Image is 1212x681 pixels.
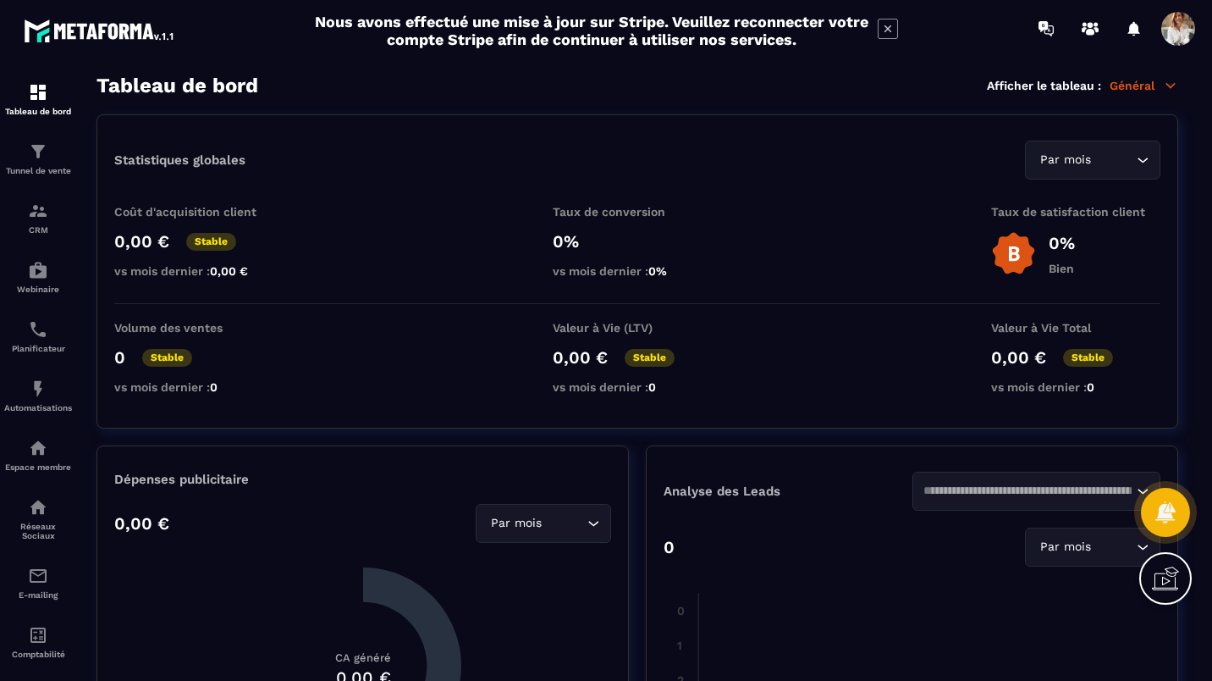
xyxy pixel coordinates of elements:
[1094,538,1132,556] input: Search for option
[987,79,1101,92] p: Afficher le tableau :
[991,205,1160,219] p: Taux de satisfaction client
[210,264,248,278] span: 0,00 €
[142,349,192,367] p: Stable
[4,107,72,116] p: Tableau de bord
[114,205,284,219] p: Coût d'acquisition client
[114,152,245,168] p: Statistiques globales
[4,344,72,353] p: Planificateur
[24,15,176,46] img: logo
[1036,538,1094,556] span: Par mois
[4,285,72,294] p: Webinaire
[28,260,48,280] img: automations
[677,639,682,652] tspan: 1
[1025,528,1160,567] div: Search for option
[4,69,72,129] a: formationformationTableau de bord
[96,74,258,97] h3: Tableau de bord
[114,231,169,252] p: 0,00 €
[4,522,72,540] p: Réseaux Sociaux
[625,349,675,367] p: Stable
[114,264,284,278] p: vs mois dernier :
[4,225,72,235] p: CRM
[1049,233,1075,253] p: 0%
[4,590,72,600] p: E-mailing
[1094,151,1132,169] input: Search for option
[28,379,48,399] img: automations
[991,347,1046,368] p: 0,00 €
[1049,262,1075,275] p: Bien
[648,264,667,278] span: 0%
[4,166,72,175] p: Tunnel de vente
[114,380,284,394] p: vs mois dernier :
[114,347,125,368] p: 0
[553,321,722,335] p: Valeur à Vie (LTV)
[114,513,169,534] p: 0,00 €
[4,188,72,247] a: formationformationCRM
[28,497,48,518] img: social-network
[677,604,685,617] tspan: 0
[4,553,72,612] a: emailemailE-mailing
[4,462,72,472] p: Espace membre
[314,13,869,48] h2: Nous avons effectué une mise à jour sur Stripe. Veuillez reconnecter votre compte Stripe afin de ...
[28,141,48,162] img: formation
[664,484,912,499] p: Analyse des Leads
[28,319,48,340] img: scheduler
[912,472,1161,511] div: Search for option
[4,612,72,672] a: accountantaccountantComptabilité
[28,566,48,586] img: email
[28,625,48,645] img: accountant
[4,247,72,307] a: automationsautomationsWebinaire
[4,425,72,484] a: automationsautomationsEspace membre
[1063,349,1113,367] p: Stable
[545,514,583,533] input: Search for option
[4,650,72,659] p: Comptabilité
[114,472,611,487] p: Dépenses publicitaire
[28,82,48,102] img: formation
[553,347,608,368] p: 0,00 €
[1025,141,1160,180] div: Search for option
[1110,78,1178,93] p: Général
[648,380,656,394] span: 0
[476,504,611,543] div: Search for option
[664,537,675,557] p: 0
[4,307,72,366] a: schedulerschedulerPlanificateur
[4,484,72,553] a: social-networksocial-networkRéseaux Sociaux
[991,321,1160,335] p: Valeur à Vie Total
[553,380,722,394] p: vs mois dernier :
[991,380,1160,394] p: vs mois dernier :
[991,231,1036,276] img: b-badge-o.b3b20ee6.svg
[1087,380,1094,394] span: 0
[1036,151,1094,169] span: Par mois
[4,403,72,412] p: Automatisations
[4,129,72,188] a: formationformationTunnel de vente
[28,201,48,221] img: formation
[186,233,236,251] p: Stable
[553,231,722,252] p: 0%
[4,366,72,425] a: automationsautomationsAutomatisations
[114,321,284,335] p: Volume des ventes
[553,264,722,278] p: vs mois dernier :
[210,380,218,394] span: 0
[28,438,48,458] img: automations
[487,514,545,533] span: Par mois
[923,482,1133,501] input: Search for option
[553,205,722,219] p: Taux de conversion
